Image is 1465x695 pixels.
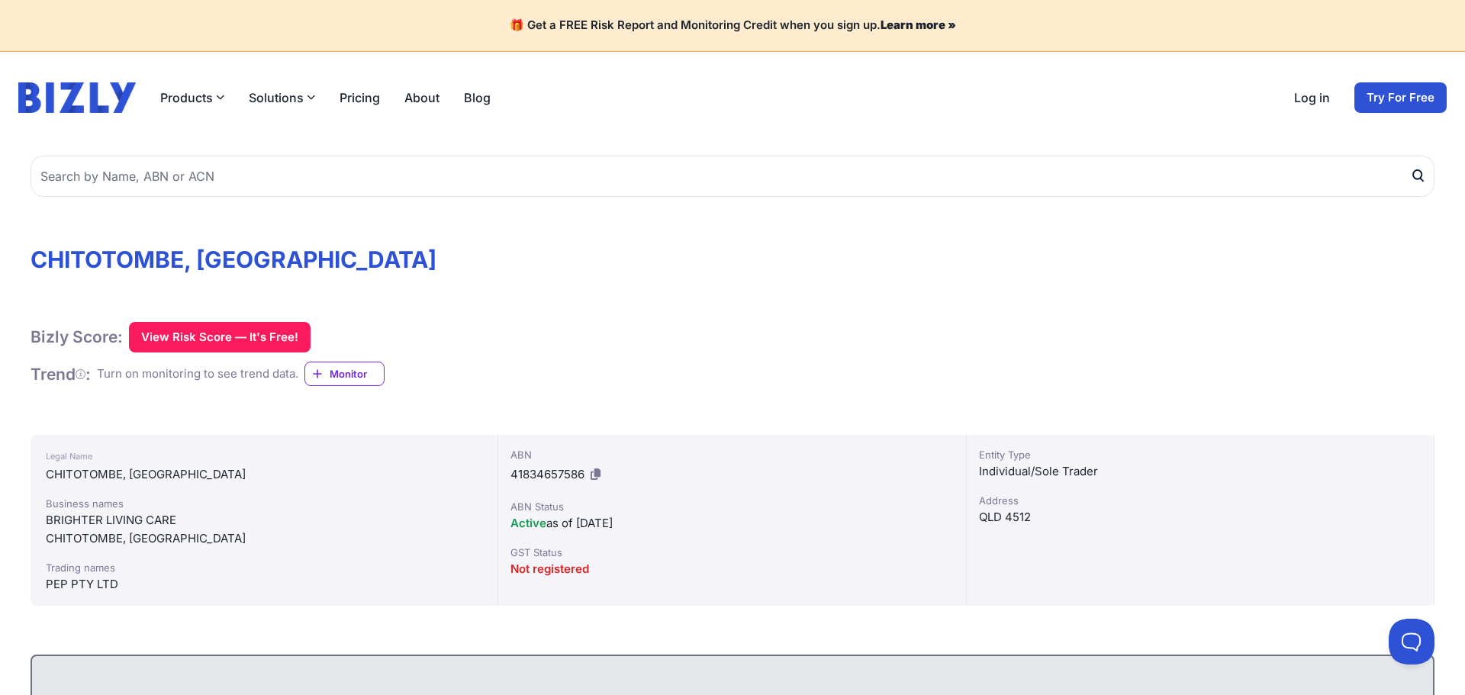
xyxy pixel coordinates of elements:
div: BRIGHTER LIVING CARE [46,511,482,529]
h4: 🎁 Get a FREE Risk Report and Monitoring Credit when you sign up. [18,18,1447,33]
span: Active [510,516,546,530]
span: Not registered [510,561,589,576]
span: Monitor [330,366,384,381]
input: Search by Name, ABN or ACN [31,156,1434,197]
h1: Bizly Score: [31,327,123,347]
h1: Trend : [31,364,91,385]
div: GST Status [510,545,953,560]
button: View Risk Score — It's Free! [129,322,311,352]
div: ABN [510,447,953,462]
h1: CHITOTOMBE, [GEOGRAPHIC_DATA] [31,246,1434,273]
div: Turn on monitoring to see trend data. [97,365,298,383]
a: Blog [464,88,491,107]
div: CHITOTOMBE, [GEOGRAPHIC_DATA] [46,465,482,484]
a: About [404,88,439,107]
div: Legal Name [46,447,482,465]
button: Solutions [249,88,315,107]
span: 41834657586 [510,467,584,481]
button: Products [160,88,224,107]
a: Monitor [304,362,385,386]
div: PEP PTY LTD [46,575,482,594]
div: Entity Type [979,447,1422,462]
div: Business names [46,496,482,511]
div: CHITOTOMBE, [GEOGRAPHIC_DATA] [46,529,482,548]
div: QLD 4512 [979,508,1422,526]
a: Try For Free [1354,82,1447,113]
div: Trading names [46,560,482,575]
a: Learn more » [881,18,956,32]
iframe: Toggle Customer Support [1389,619,1434,664]
div: Individual/Sole Trader [979,462,1422,481]
a: Pricing [340,88,380,107]
div: Address [979,493,1422,508]
a: Log in [1294,88,1330,107]
div: ABN Status [510,499,953,514]
div: as of [DATE] [510,514,953,533]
